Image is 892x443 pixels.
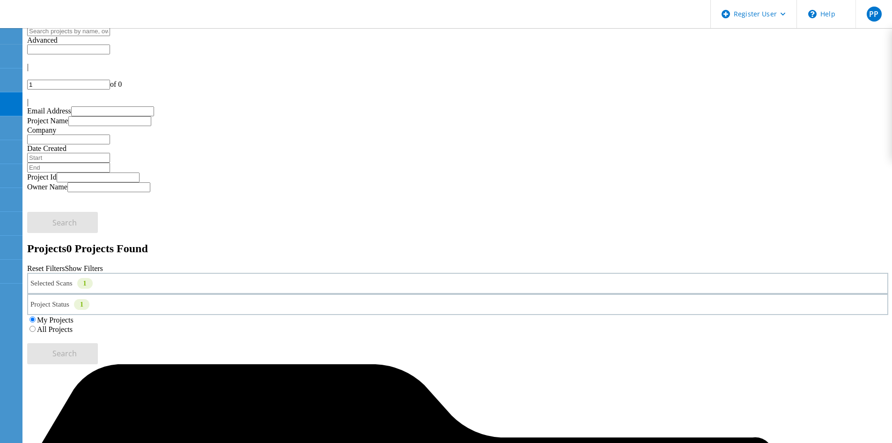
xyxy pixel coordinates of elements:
[37,325,73,333] label: All Projects
[27,26,110,36] input: Search projects by name, owner, ID, company, etc
[52,348,77,359] span: Search
[27,294,888,315] div: Project Status
[27,153,110,163] input: Start
[27,126,56,134] label: Company
[9,18,110,26] a: Live Optics Dashboard
[27,264,65,272] a: Reset Filters
[27,98,888,106] div: |
[27,36,58,44] span: Advanced
[27,173,57,181] label: Project Id
[27,242,66,255] b: Projects
[808,10,817,18] svg: \n
[27,212,98,233] button: Search
[52,218,77,228] span: Search
[27,117,68,125] label: Project Name
[27,63,888,71] div: |
[66,242,148,255] span: 0 Projects Found
[27,163,110,173] input: End
[65,264,103,272] a: Show Filters
[110,80,122,88] span: of 0
[74,299,89,310] div: 1
[77,278,93,289] div: 1
[869,10,878,18] span: PP
[27,343,98,364] button: Search
[27,107,71,115] label: Email Address
[27,273,888,294] div: Selected Scans
[27,144,66,152] label: Date Created
[37,316,74,324] label: My Projects
[27,183,67,191] label: Owner Name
